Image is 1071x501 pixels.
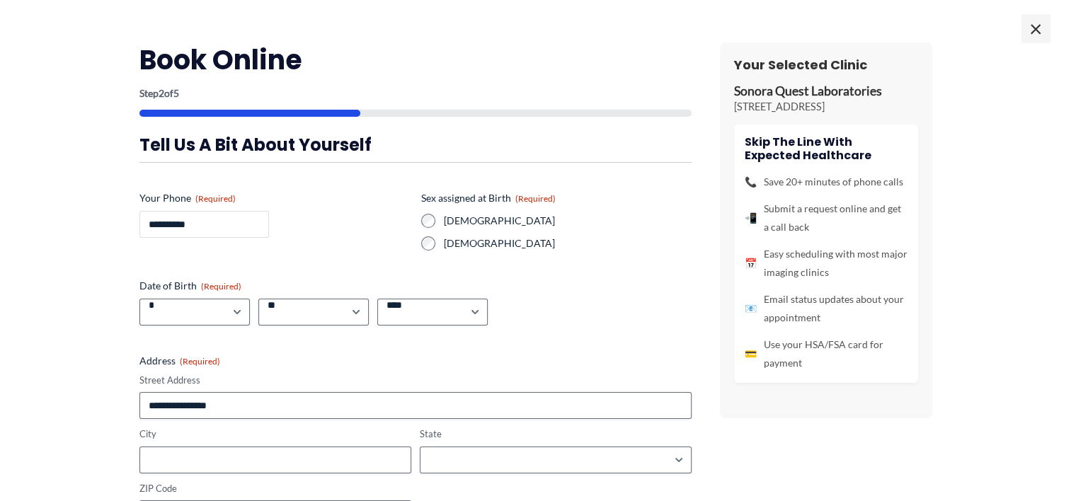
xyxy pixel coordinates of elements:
label: [DEMOGRAPHIC_DATA] [444,214,692,228]
h4: Skip the line with Expected Healthcare [745,135,907,162]
span: 5 [173,87,179,99]
span: × [1021,14,1050,42]
span: 📲 [745,209,757,227]
span: (Required) [515,193,556,204]
p: Sonora Quest Laboratories [734,83,918,100]
span: 📅 [745,254,757,272]
p: Step of [139,88,692,98]
li: Use your HSA/FSA card for payment [745,335,907,372]
label: Your Phone [139,191,410,205]
p: [STREET_ADDRESS] [734,100,918,114]
legend: Date of Birth [139,279,241,293]
span: 📞 [745,173,757,191]
li: Email status updates about your appointment [745,290,907,327]
span: (Required) [180,356,220,367]
label: Street Address [139,374,692,387]
label: City [139,427,411,441]
span: 2 [159,87,164,99]
h2: Book Online [139,42,692,77]
label: [DEMOGRAPHIC_DATA] [444,236,692,250]
legend: Sex assigned at Birth [421,191,556,205]
li: Easy scheduling with most major imaging clinics [745,245,907,282]
span: (Required) [201,281,241,292]
label: ZIP Code [139,482,411,495]
li: Save 20+ minutes of phone calls [745,173,907,191]
h3: Tell us a bit about yourself [139,134,692,156]
label: State [420,427,692,441]
legend: Address [139,354,220,368]
li: Submit a request online and get a call back [745,200,907,236]
h3: Your Selected Clinic [734,57,918,73]
span: 💳 [745,345,757,363]
span: 📧 [745,299,757,318]
span: (Required) [195,193,236,204]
